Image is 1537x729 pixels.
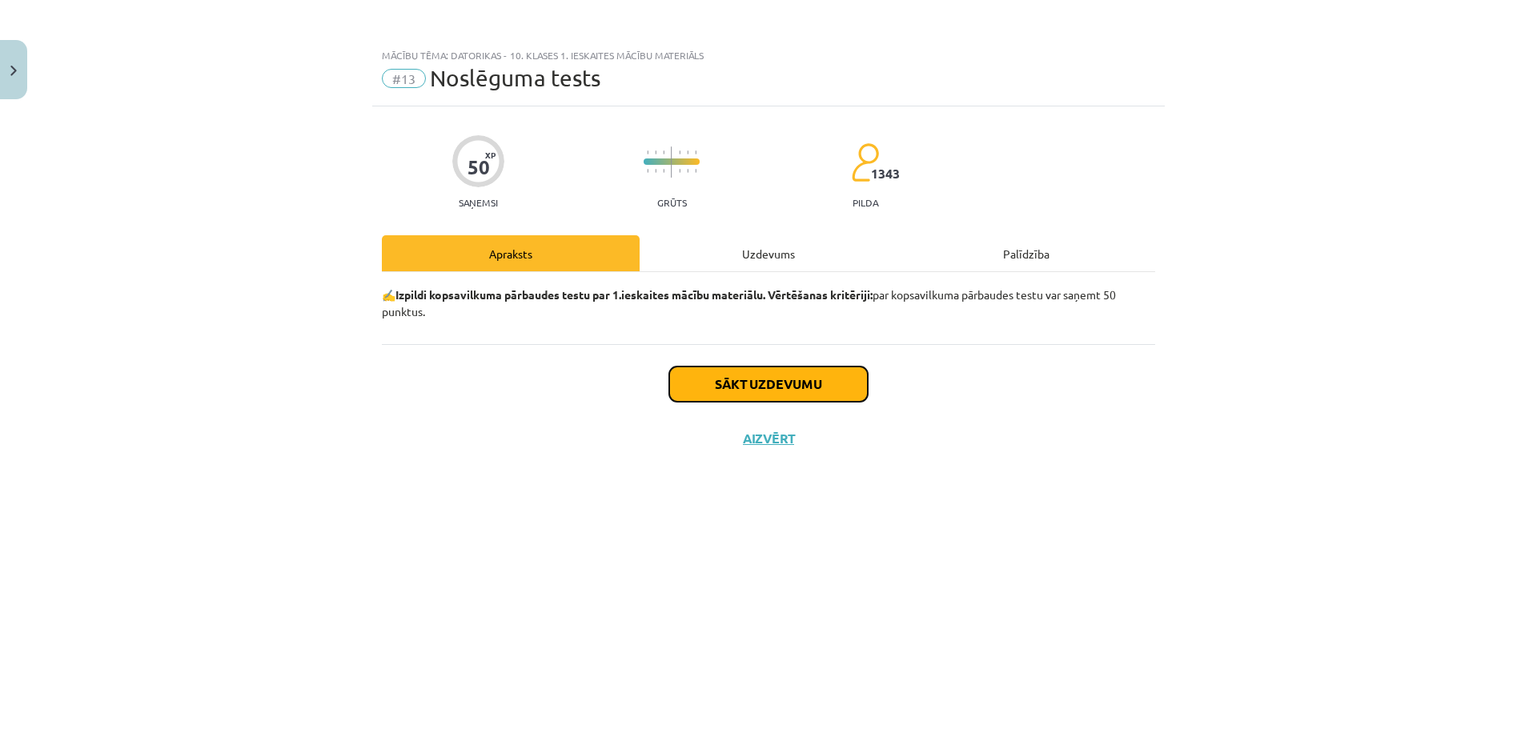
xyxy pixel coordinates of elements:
img: icon-short-line-57e1e144782c952c97e751825c79c345078a6d821885a25fce030b3d8c18986b.svg [655,169,656,173]
span: 1343 [871,166,900,181]
img: icon-short-line-57e1e144782c952c97e751825c79c345078a6d821885a25fce030b3d8c18986b.svg [663,150,664,154]
div: Apraksts [382,235,640,271]
div: Mācību tēma: Datorikas - 10. klases 1. ieskaites mācību materiāls [382,50,1155,61]
img: icon-close-lesson-0947bae3869378f0d4975bcd49f059093ad1ed9edebbc8119c70593378902aed.svg [10,66,17,76]
p: Grūts [657,197,687,208]
img: icon-short-line-57e1e144782c952c97e751825c79c345078a6d821885a25fce030b3d8c18986b.svg [663,169,664,173]
button: Aizvērt [738,431,799,447]
div: Palīdzība [897,235,1155,271]
div: Uzdevums [640,235,897,271]
p: ✍️ par kopsavilkuma pārbaudes testu var saņemt 50 punktus. [382,286,1155,320]
img: icon-short-line-57e1e144782c952c97e751825c79c345078a6d821885a25fce030b3d8c18986b.svg [655,150,656,154]
p: Saņemsi [452,197,504,208]
span: #13 [382,69,426,88]
p: pilda [853,197,878,208]
img: icon-short-line-57e1e144782c952c97e751825c79c345078a6d821885a25fce030b3d8c18986b.svg [687,150,688,154]
img: icon-short-line-57e1e144782c952c97e751825c79c345078a6d821885a25fce030b3d8c18986b.svg [695,169,696,173]
img: icon-short-line-57e1e144782c952c97e751825c79c345078a6d821885a25fce030b3d8c18986b.svg [679,150,680,154]
div: 50 [468,156,490,178]
img: icon-long-line-d9ea69661e0d244f92f715978eff75569469978d946b2353a9bb055b3ed8787d.svg [671,146,672,178]
button: Sākt uzdevumu [669,367,868,402]
img: icon-short-line-57e1e144782c952c97e751825c79c345078a6d821885a25fce030b3d8c18986b.svg [647,150,648,154]
img: icon-short-line-57e1e144782c952c97e751825c79c345078a6d821885a25fce030b3d8c18986b.svg [679,169,680,173]
img: icon-short-line-57e1e144782c952c97e751825c79c345078a6d821885a25fce030b3d8c18986b.svg [695,150,696,154]
span: Noslēguma tests [430,65,600,91]
img: icon-short-line-57e1e144782c952c97e751825c79c345078a6d821885a25fce030b3d8c18986b.svg [647,169,648,173]
img: students-c634bb4e5e11cddfef0936a35e636f08e4e9abd3cc4e673bd6f9a4125e45ecb1.svg [851,142,879,182]
span: XP [485,150,496,159]
img: icon-short-line-57e1e144782c952c97e751825c79c345078a6d821885a25fce030b3d8c18986b.svg [687,169,688,173]
b: Izpildi kopsavilkuma pārbaudes testu par 1.ieskaites mācību materiālu. Vērtēšanas kritēriji: [395,287,873,302]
